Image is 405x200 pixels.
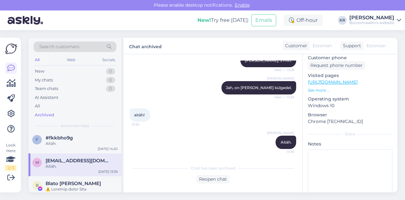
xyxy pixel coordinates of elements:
[284,15,323,26] div: Off-hour
[132,122,155,127] span: 13:36
[98,169,118,174] div: [DATE] 13:36
[98,146,118,151] div: [DATE] 14:20
[226,85,292,90] span: Jah, on [PERSON_NAME] külgedel.
[271,95,294,100] span: Seen ✓ 13:35
[35,103,40,109] div: All
[35,160,39,165] span: m
[283,42,307,49] div: Customer
[46,158,111,164] span: majandus@ylenurmelasteaed.ee
[5,142,16,171] div: Look Here
[5,43,17,55] img: Askly Logo
[106,77,115,83] div: 0
[308,79,358,85] a: [URL][DOMAIN_NAME]
[271,149,294,154] span: 13:36
[349,15,394,20] div: [PERSON_NAME]
[349,20,394,25] div: Büroomaailm's website
[338,16,347,25] div: KR
[46,141,118,146] div: Aitäh.
[65,56,77,64] div: Web
[267,76,294,81] span: [PERSON_NAME]
[233,2,252,8] span: Enable
[191,165,235,171] span: Chat has been archived
[39,43,79,50] span: Search customers
[308,87,392,93] p: See more ...
[308,141,392,147] p: Notes
[267,131,294,135] span: [PERSON_NAME]
[35,77,53,83] div: My chats
[134,113,145,117] span: aitäh!
[349,15,401,25] a: [PERSON_NAME]Büroomaailm's website
[35,68,44,74] div: New
[61,123,89,129] span: Archived chats
[101,56,116,64] div: Socials
[197,16,249,24] div: Try free [DATE]:
[308,112,392,118] p: Browser
[129,42,162,50] label: Chat archived
[36,137,38,142] span: f
[5,165,16,171] div: 2 / 3
[308,72,392,79] p: Visited pages
[313,42,332,49] span: Estonian
[35,86,58,92] div: Team chats
[46,135,73,141] span: #fkkbho9g
[308,96,392,102] p: Operating system
[308,131,392,137] div: Extra
[281,140,292,145] span: Aitäh.
[106,68,115,74] div: 0
[36,183,39,188] span: B
[308,61,365,70] div: Request phone number
[308,55,392,61] p: Customer phone
[46,181,101,186] span: Blato Alebo Zlato
[196,175,229,184] div: Reopen chat
[251,14,276,26] button: Emails
[271,68,294,72] span: Seen ✓ 13:26
[308,118,392,125] p: Chrome [TECHNICAL_ID]
[366,42,386,49] span: Estonian
[197,17,211,23] b: New!
[308,102,392,109] p: Windows 10
[34,56,41,64] div: All
[35,94,58,101] div: AI Assistant
[106,86,115,92] div: 0
[35,112,54,118] div: Archived
[46,186,118,198] div: ⚠️ Loremip dolor Sita consecteturadipis elitse Do eiusm Temp incididuntut laboreet. Dolorem aliqu...
[46,164,118,169] div: Aitäh.
[340,42,361,49] div: Support
[245,58,292,63] span: [PERSON_NAME], 5 min.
